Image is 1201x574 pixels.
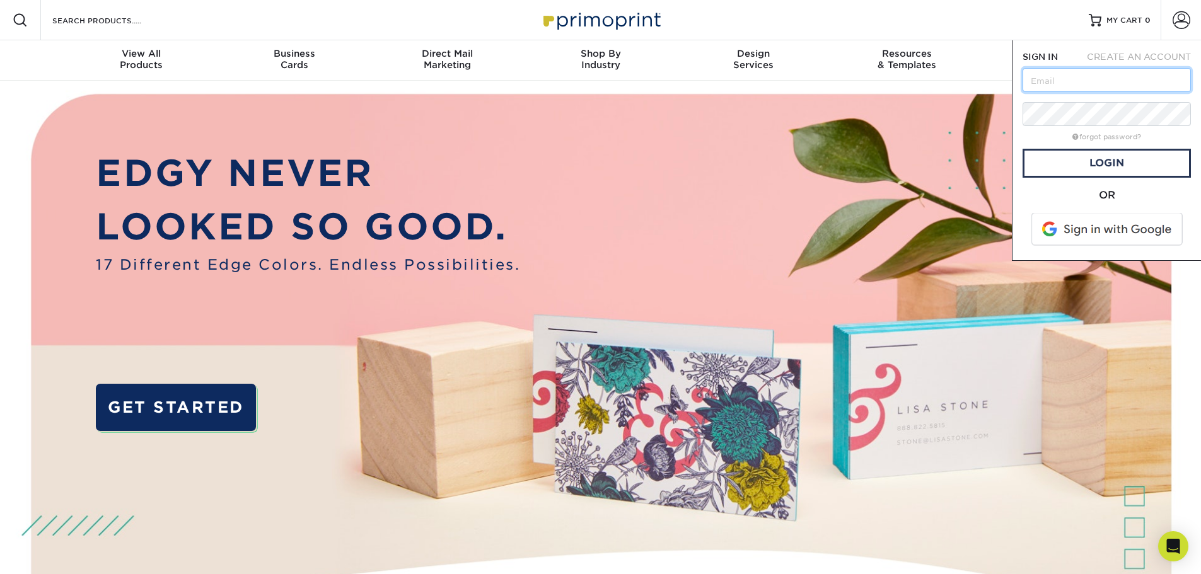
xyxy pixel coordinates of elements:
span: Direct Mail [371,48,524,59]
div: Products [65,48,218,71]
a: GET STARTED [96,384,255,431]
a: Shop ByIndustry [524,40,677,81]
input: Email [1023,68,1191,92]
div: OR [1023,188,1191,203]
div: Marketing [371,48,524,71]
p: LOOKED SO GOOD. [96,200,520,254]
a: Login [1023,149,1191,178]
a: Direct MailMarketing [371,40,524,81]
div: Cards [218,48,371,71]
p: EDGY NEVER [96,146,520,200]
span: Contact [983,48,1137,59]
span: Design [677,48,830,59]
a: DesignServices [677,40,830,81]
span: Shop By [524,48,677,59]
span: View All [65,48,218,59]
img: Primoprint [538,6,664,33]
span: Resources [830,48,983,59]
a: forgot password? [1072,133,1141,141]
a: BusinessCards [218,40,371,81]
input: SEARCH PRODUCTS..... [51,13,174,28]
a: Contact& Support [983,40,1137,81]
div: & Support [983,48,1137,71]
span: 17 Different Edge Colors. Endless Possibilities. [96,254,520,275]
span: Business [218,48,371,59]
span: SIGN IN [1023,52,1058,62]
div: & Templates [830,48,983,71]
span: 0 [1145,16,1151,25]
div: Open Intercom Messenger [1158,531,1188,561]
div: Industry [524,48,677,71]
span: CREATE AN ACCOUNT [1087,52,1191,62]
span: MY CART [1106,15,1142,26]
div: Services [677,48,830,71]
a: Resources& Templates [830,40,983,81]
a: View AllProducts [65,40,218,81]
